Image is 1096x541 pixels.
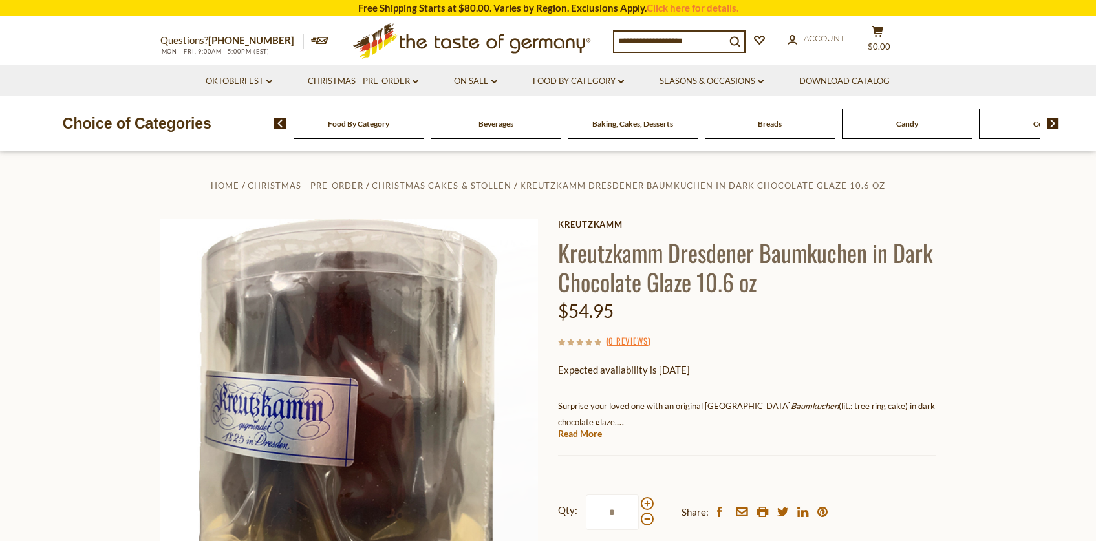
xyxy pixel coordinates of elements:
a: On Sale [454,74,497,89]
span: Share: [682,504,709,520]
strong: Qty: [558,502,577,518]
a: [PHONE_NUMBER] [208,34,294,46]
a: Download Catalog [799,74,890,89]
p: Questions? [160,32,304,49]
span: Surprise your loved one with an original [GEOGRAPHIC_DATA] (lit.: tree ring cake) in dark chocola... [558,401,935,427]
a: Beverages [478,119,513,129]
a: Home [211,180,239,191]
button: $0.00 [859,25,897,58]
a: 0 Reviews [608,334,648,348]
a: Account [788,32,845,46]
a: Christmas - PRE-ORDER [308,74,418,89]
span: Account [804,33,845,43]
a: Baking, Cakes, Desserts [592,119,673,129]
a: Kreutzkamm [558,219,936,229]
em: Baumkuchen [791,401,839,411]
a: Candy [896,119,918,129]
span: $54.95 [558,300,614,322]
a: Click here for details. [647,2,738,14]
a: Food By Category [533,74,624,89]
input: Qty: [586,494,639,530]
span: ( ) [606,334,650,347]
a: Oktoberfest [206,74,272,89]
a: Cereal [1033,119,1055,129]
span: MON - FRI, 9:00AM - 5:00PM (EST) [160,48,270,55]
p: Expected availability is [DATE] [558,362,936,378]
span: $0.00 [868,41,890,52]
a: Christmas - PRE-ORDER [248,180,363,191]
img: next arrow [1047,118,1059,129]
a: Kreutzkamm Dresdener Baumkuchen in Dark Chocolate Glaze 10.6 oz [520,180,885,191]
a: Seasons & Occasions [660,74,764,89]
a: Christmas Cakes & Stollen [372,180,511,191]
img: previous arrow [274,118,286,129]
h1: Kreutzkamm Dresdener Baumkuchen in Dark Chocolate Glaze 10.6 oz [558,238,936,296]
a: Breads [758,119,782,129]
a: Read More [558,427,602,440]
a: Food By Category [328,119,389,129]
